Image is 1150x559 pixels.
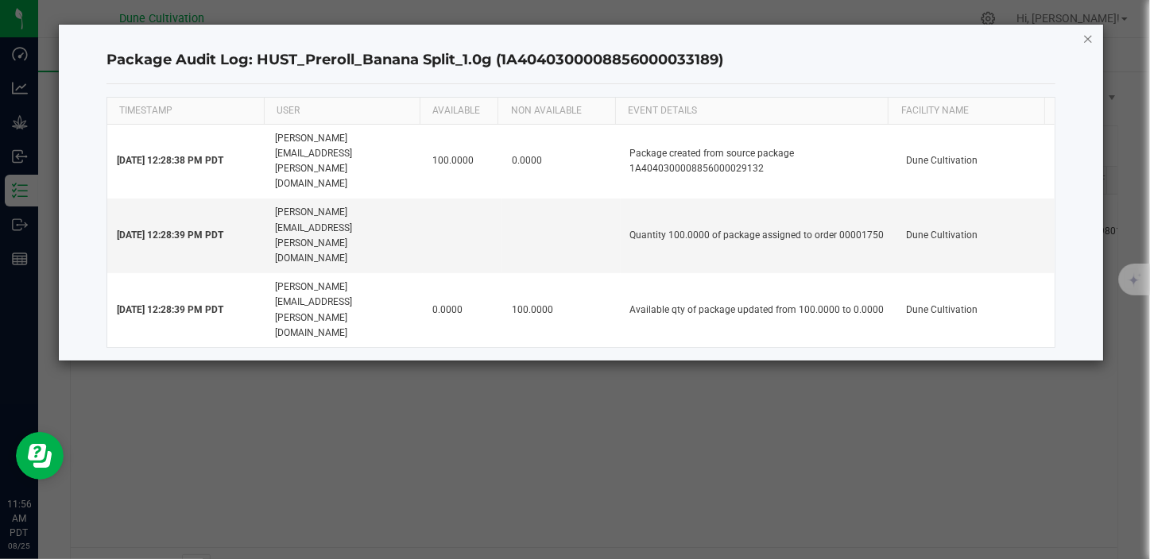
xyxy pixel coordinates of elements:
[117,229,223,241] span: [DATE] 12:28:39 PM PDT
[106,50,1055,71] h4: Package Audit Log: HUST_Preroll_Banana Split_1.0g (1A4040300008856000033189)
[264,98,420,125] th: USER
[621,125,897,199] td: Package created from source package 1A4040300008856000029132
[502,273,621,347] td: 100.0000
[621,273,897,347] td: Available qty of package updated from 100.0000 to 0.0000
[896,273,1055,347] td: Dune Cultivation
[420,98,498,125] th: AVAILABLE
[896,125,1055,199] td: Dune Cultivation
[621,199,897,273] td: Quantity 100.0000 of package assigned to order 00001750
[117,304,223,315] span: [DATE] 12:28:39 PM PDT
[265,273,424,347] td: [PERSON_NAME][EMAIL_ADDRESS][PERSON_NAME][DOMAIN_NAME]
[107,98,263,125] th: TIMESTAMP
[117,155,223,166] span: [DATE] 12:28:38 PM PDT
[888,98,1044,125] th: Facility Name
[265,125,424,199] td: [PERSON_NAME][EMAIL_ADDRESS][PERSON_NAME][DOMAIN_NAME]
[423,125,501,199] td: 100.0000
[896,199,1055,273] td: Dune Cultivation
[265,199,424,273] td: [PERSON_NAME][EMAIL_ADDRESS][PERSON_NAME][DOMAIN_NAME]
[615,98,889,125] th: EVENT DETAILS
[423,273,501,347] td: 0.0000
[498,98,614,125] th: NON AVAILABLE
[16,432,64,480] iframe: Resource center
[502,125,621,199] td: 0.0000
